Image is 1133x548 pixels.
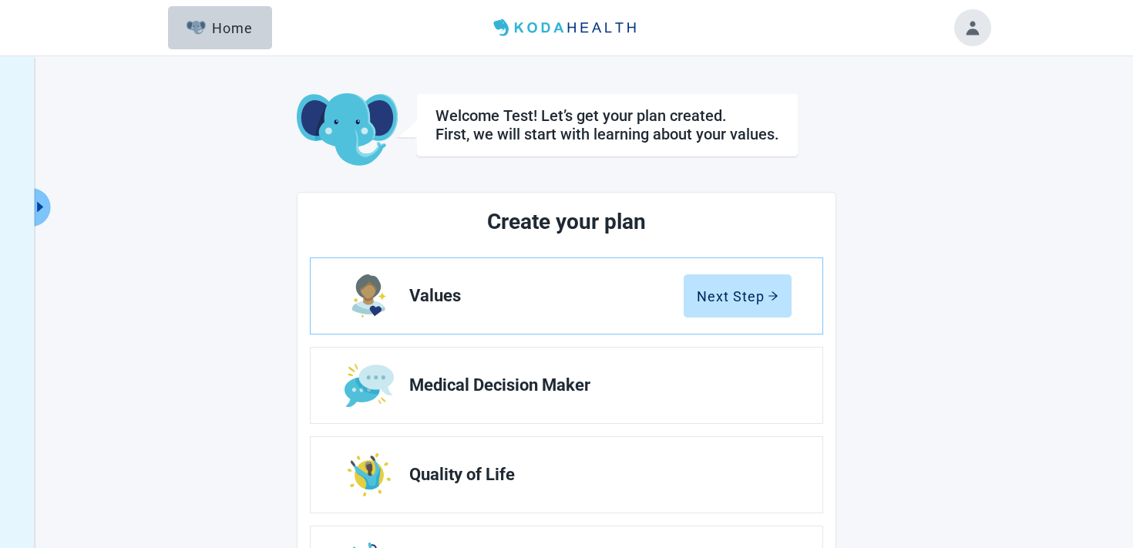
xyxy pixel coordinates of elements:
[409,287,684,305] span: Values
[187,20,253,35] div: Home
[311,437,822,513] a: Edit Quality of Life section
[768,291,778,301] span: arrow-right
[368,205,765,239] h2: Create your plan
[311,348,822,423] a: Edit Medical Decision Maker section
[168,6,272,49] button: ElephantHome
[684,274,792,318] button: Next Steparrow-right
[409,466,779,484] span: Quality of Life
[187,21,206,35] img: Elephant
[954,9,991,46] button: Toggle account menu
[435,106,779,143] div: Welcome Test! Let’s get your plan created. First, we will start with learning about your values.
[697,288,778,304] div: Next Step
[311,258,822,334] a: Edit Values section
[33,200,48,214] span: caret-right
[487,15,646,40] img: Koda Health
[409,376,779,395] span: Medical Decision Maker
[297,93,398,167] img: Koda Elephant
[32,188,51,227] button: Expand menu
